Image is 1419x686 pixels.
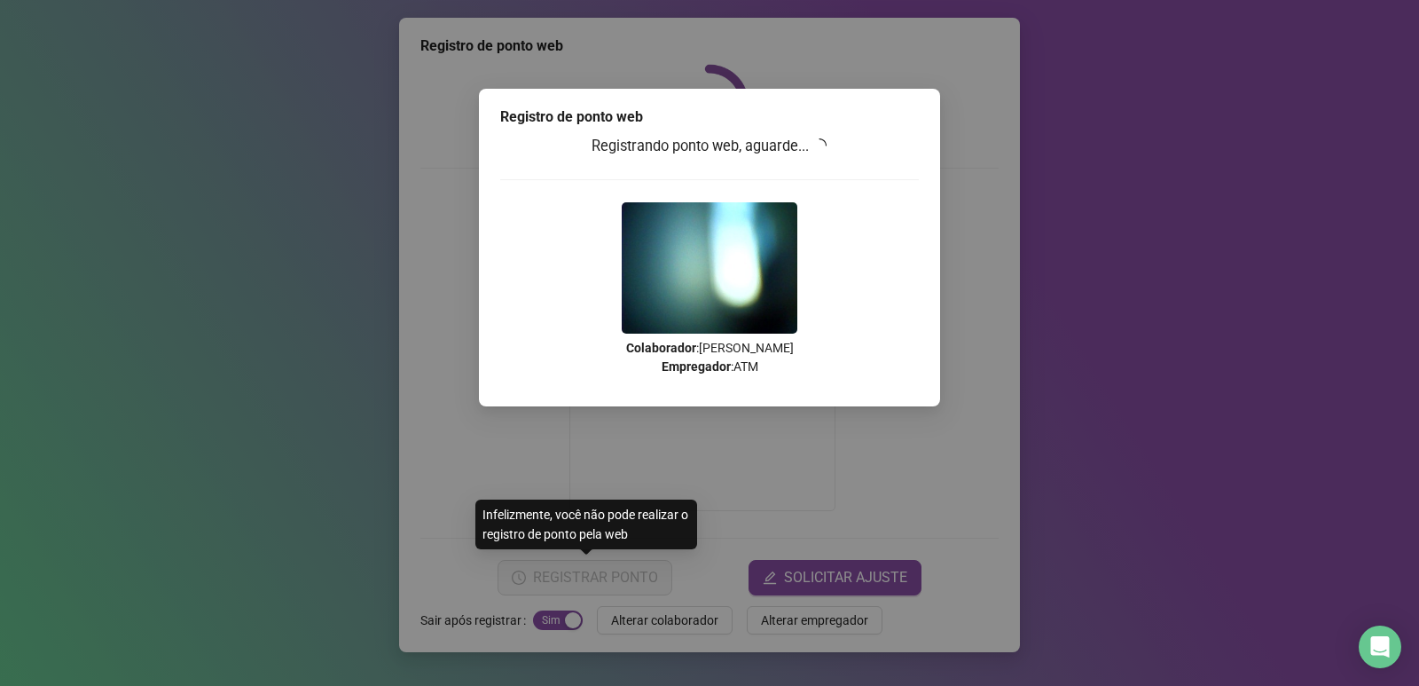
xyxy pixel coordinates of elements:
span: loading [812,138,828,154]
div: Open Intercom Messenger [1359,626,1401,668]
h3: Registrando ponto web, aguarde... [500,135,919,158]
strong: Colaborador [626,341,696,355]
strong: Empregador [662,359,731,374]
img: Z [622,202,797,334]
div: Registro de ponto web [500,106,919,128]
p: : [PERSON_NAME] : ATM [500,339,919,376]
